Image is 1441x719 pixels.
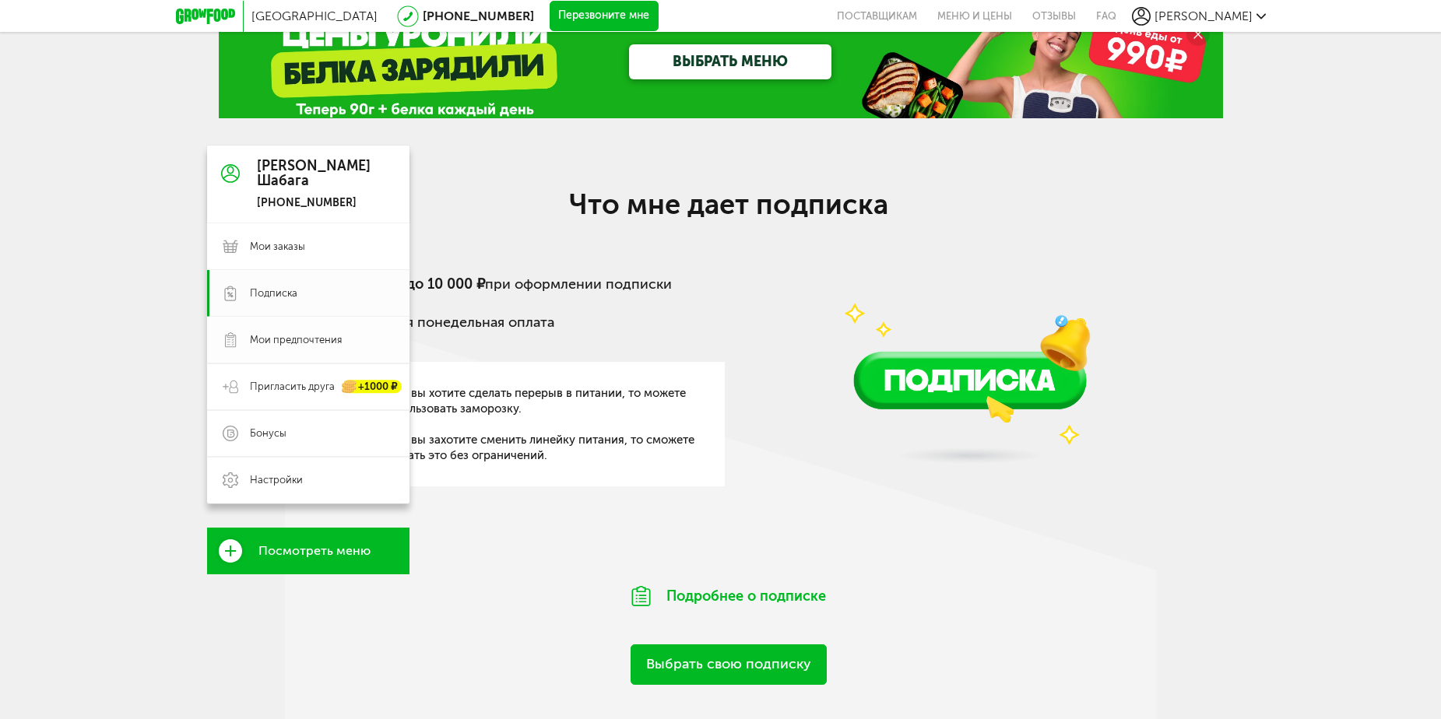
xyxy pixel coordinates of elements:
h2: Что мне дает подписка [417,188,1040,221]
a: Пригласить друга +1000 ₽ [207,363,409,410]
span: Если вы хотите сделать перерыв в питании, то можете использовать заморозку. Если вы захотите смен... [382,385,701,463]
div: [PERSON_NAME] Шабага [257,159,371,190]
div: +1000 ₽ [343,381,402,394]
span: [PERSON_NAME] [1155,9,1253,23]
a: Настройки [207,457,409,503]
span: Скидку при оформлении подписки [357,275,672,293]
a: Посмотреть меню [207,528,409,574]
a: ВЫБРАТЬ МЕНЮ [629,44,831,79]
a: Выбрать свою подписку [631,644,827,684]
span: Удобная понедельная оплата [357,314,554,331]
button: Перезвоните мне [550,1,659,32]
div: Подробнее о подписке [589,566,869,626]
div: [PHONE_NUMBER] [257,196,371,210]
span: Пригласить друга [250,380,335,394]
a: Мои заказы [207,223,409,270]
span: Подписка [250,286,297,300]
img: vUQQD42TP1CeN4SU.png [803,186,1137,481]
b: до 10 000 ₽ [406,275,485,293]
span: Посмотреть меню [258,544,371,558]
a: Подписка [207,270,409,317]
a: Мои предпочтения [207,317,409,363]
span: Бонусы [250,426,286,440]
span: Настройки [250,473,303,487]
a: Бонусы [207,410,409,457]
span: [GEOGRAPHIC_DATA] [251,9,378,23]
a: [PHONE_NUMBER] [423,9,534,23]
span: Мои предпочтения [250,333,342,347]
span: Мои заказы [250,240,305,254]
